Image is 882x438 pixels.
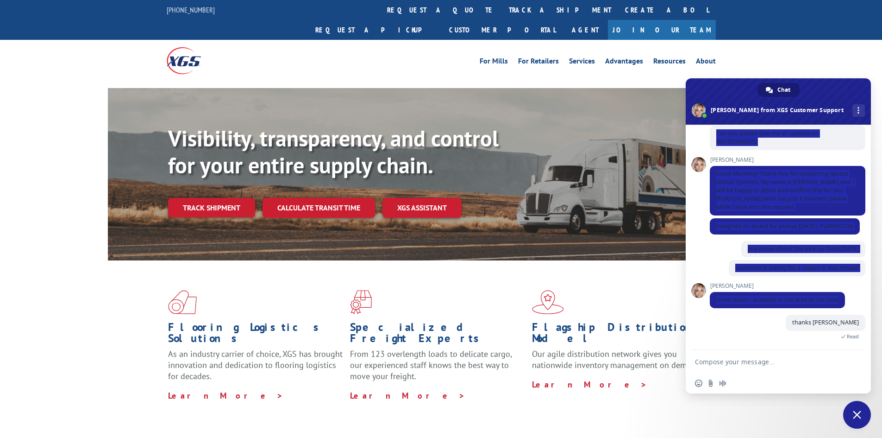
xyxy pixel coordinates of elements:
a: Customer Portal [442,20,563,40]
span: Audio message [719,380,726,387]
span: Our agile distribution network gives you nationwide inventory management on demand. [532,349,702,370]
a: For Retailers [518,57,559,68]
a: Close chat [843,401,871,429]
h1: Flooring Logistics Solutions [168,322,343,349]
a: About [696,57,716,68]
a: Join Our Team [608,20,716,40]
a: [PHONE_NUMBER] [167,5,215,14]
a: Request a pickup [308,20,442,40]
a: XGS ASSISTANT [382,198,462,218]
a: For Mills [480,57,508,68]
img: xgs-icon-total-supply-chain-intelligence-red [168,290,197,314]
a: Advantages [605,57,643,68]
p: From 123 overlength loads to delicate cargo, our experienced staff knows the best way to move you... [350,349,525,390]
span: Insert an emoji [695,380,702,387]
span: Chat [777,83,790,97]
a: Chat [757,83,800,97]
a: Services [569,57,595,68]
span: Can you please give me an update on BG1003046925 [716,129,819,146]
a: Learn More > [168,390,283,401]
a: Agent [563,20,608,40]
a: Resources [653,57,686,68]
span: Read [847,333,859,340]
span: customer is asking for a reason it was missed [735,264,859,272]
a: Learn More > [532,379,647,390]
span: driver wasn't available in the area at the time [716,296,838,304]
span: thanks [PERSON_NAME] [792,318,859,326]
img: xgs-icon-focused-on-flooring-red [350,290,372,314]
span: Send a file [707,380,714,387]
h1: Flagship Distribution Model [532,322,707,349]
span: As an industry carrier of choice, XGS has brought innovation and dedication to flooring logistics... [168,349,343,381]
h1: Specialized Freight Experts [350,322,525,349]
span: [PERSON_NAME] [710,283,845,289]
a: Calculate transit time [263,198,375,218]
a: Track shipment [168,198,255,217]
span: Assigned on board for pickup [DATE], PU00063726 [716,222,853,230]
a: Learn More > [350,390,465,401]
img: xgs-icon-flagship-distribution-model-red [532,290,564,314]
textarea: Compose your message... [695,350,843,373]
span: Good Morning! Thank You for contacting Xpress Global Systems. My name is [PERSON_NAME] and I will... [716,170,854,211]
span: any notes about the pick up from [DATE] [748,245,859,253]
span: [PERSON_NAME] [710,157,865,163]
b: Visibility, transparency, and control for your entire supply chain. [168,124,499,179]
